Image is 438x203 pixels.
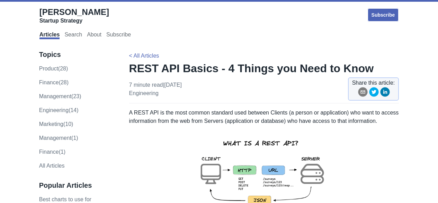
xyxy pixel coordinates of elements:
button: email [358,87,368,99]
div: Startup Strategy [39,17,109,24]
a: Management(1) [39,135,78,141]
a: engineering(14) [39,107,79,113]
a: All Articles [39,163,65,169]
a: marketing(10) [39,121,73,127]
a: Subscribe [367,8,399,22]
button: linkedin [380,87,390,99]
span: Share this article: [352,79,395,87]
a: management(23) [39,93,81,99]
a: engineering [129,90,159,96]
a: < All Articles [129,53,159,59]
h1: REST API Basics - 4 Things you Need to Know [129,61,399,75]
p: 7 minute read | [DATE] [129,81,182,98]
span: [PERSON_NAME] [39,7,109,17]
h3: Topics [39,50,115,59]
a: Search [64,32,82,39]
h3: Popular Articles [39,181,115,190]
a: finance(28) [39,79,69,85]
a: product(28) [39,66,68,71]
a: [PERSON_NAME]Startup Strategy [39,7,109,24]
a: About [87,32,101,39]
button: twitter [369,87,379,99]
a: Finance(1) [39,149,65,155]
a: Articles [39,32,60,39]
p: A REST API is the most common standard used between Clients (a person or application) who want to... [129,109,399,125]
a: Subscribe [106,32,131,39]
